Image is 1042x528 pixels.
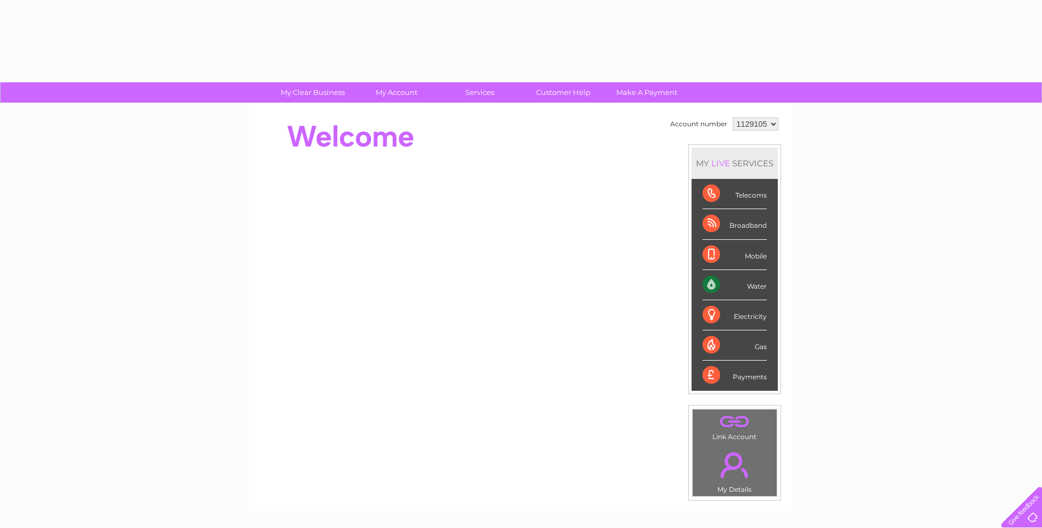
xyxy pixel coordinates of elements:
a: Make A Payment [601,82,692,103]
a: . [695,412,774,431]
div: LIVE [709,158,732,168]
div: Water [703,270,767,300]
div: MY SERVICES [692,148,778,179]
a: Services [434,82,525,103]
div: Mobile [703,240,767,270]
a: My Clear Business [268,82,358,103]
td: Link Account [692,409,777,443]
div: Gas [703,330,767,361]
a: . [695,446,774,484]
div: Payments [703,361,767,390]
div: Telecoms [703,179,767,209]
div: Electricity [703,300,767,330]
a: Customer Help [518,82,609,103]
a: My Account [351,82,442,103]
td: Account number [667,115,730,133]
div: Broadband [703,209,767,239]
td: My Details [692,443,777,497]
